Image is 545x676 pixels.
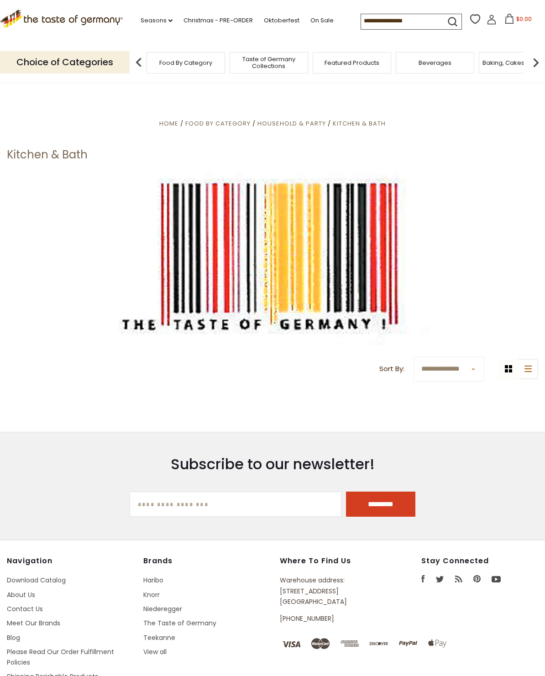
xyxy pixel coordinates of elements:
img: interesting-finds.jpg [7,169,538,346]
a: Blog [7,633,20,642]
a: About Us [7,590,35,599]
h4: Stay Connected [421,556,538,566]
h1: Kitchen & Bath [7,148,88,162]
a: Download Catalog [7,576,66,585]
a: Haribo [143,576,163,585]
h3: Subscribe to our newsletter! [130,455,416,473]
a: Kitchen & Bath [333,119,386,128]
h4: Navigation [7,556,134,566]
a: Food By Category [185,119,251,128]
a: Food By Category [159,59,212,66]
h4: Brands [143,556,271,566]
label: Sort By: [379,363,404,375]
a: Beverages [419,59,451,66]
a: Home [159,119,178,128]
p: Warehouse address: [STREET_ADDRESS] [GEOGRAPHIC_DATA] [280,575,381,607]
a: Oktoberfest [264,16,299,26]
a: Household & Party [257,119,326,128]
a: View all [143,647,167,656]
a: Teekanne [143,633,175,642]
a: On Sale [310,16,334,26]
a: Niederegger [143,604,182,613]
a: Featured Products [325,59,379,66]
a: Christmas - PRE-ORDER [183,16,253,26]
a: Taste of Germany Collections [232,56,305,69]
a: Meet Our Brands [7,618,60,628]
a: Please Read Our Order Fulfillment Policies [7,647,114,667]
a: Seasons [141,16,173,26]
button: $0.00 [498,14,537,27]
img: next arrow [527,53,545,72]
span: $0.00 [516,15,532,23]
img: previous arrow [130,53,148,72]
a: Knorr [143,590,160,599]
a: The Taste of Germany [143,618,216,628]
a: [PHONE_NUMBER] [280,614,334,623]
h4: Where to find us [280,556,381,566]
a: Contact Us [7,604,43,613]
